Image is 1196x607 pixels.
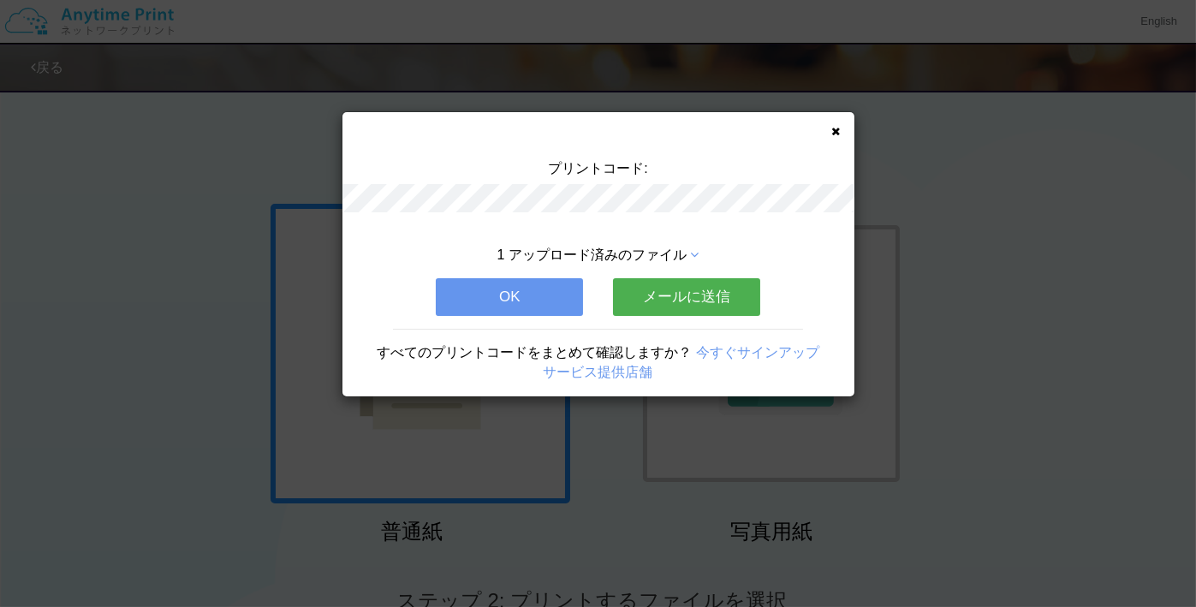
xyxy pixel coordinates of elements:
button: メールに送信 [613,278,760,316]
span: すべてのプリントコードをまとめて確認しますか？ [377,345,692,360]
a: 今すぐサインアップ [696,345,819,360]
span: プリントコード: [548,161,647,176]
span: 1 アップロード済みのファイル [497,247,687,262]
a: サービス提供店舗 [544,365,653,379]
button: OK [436,278,583,316]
